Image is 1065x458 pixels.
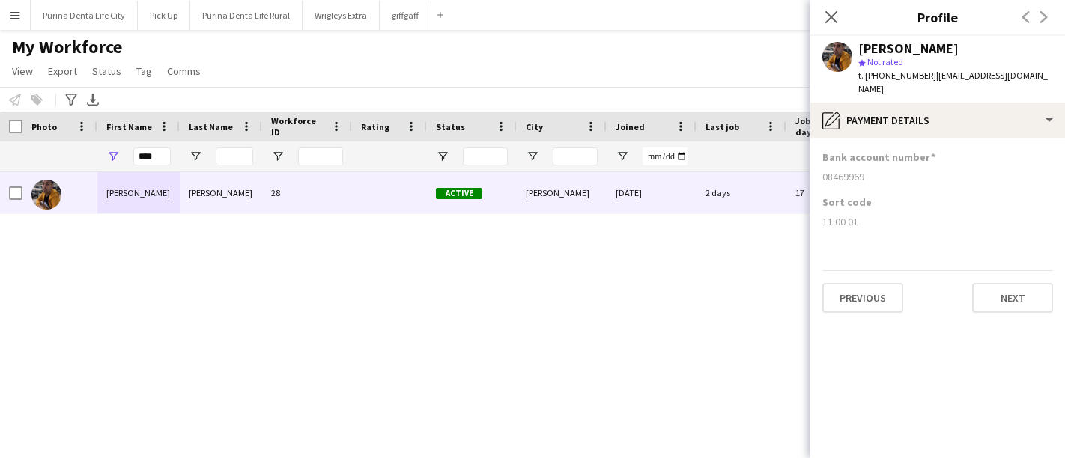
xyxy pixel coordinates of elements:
[303,1,380,30] button: Wrigleys Extra
[380,1,431,30] button: giffgaff
[189,121,233,132] span: Last Name
[616,121,645,132] span: Joined
[130,61,158,81] a: Tag
[867,56,903,67] span: Not rated
[86,61,127,81] a: Status
[271,150,285,163] button: Open Filter Menu
[822,150,935,164] h3: Bank account number
[84,91,102,109] app-action-btn: Export XLSX
[189,150,202,163] button: Open Filter Menu
[616,150,629,163] button: Open Filter Menu
[161,61,207,81] a: Comms
[12,36,122,58] span: My Workforce
[42,61,83,81] a: Export
[190,1,303,30] button: Purina Denta Life Rural
[298,147,343,165] input: Workforce ID Filter Input
[167,64,201,78] span: Comms
[31,180,61,210] img: Sean Porter
[6,61,39,81] a: View
[810,103,1065,138] div: Payment details
[133,147,171,165] input: First Name Filter Input
[361,121,389,132] span: Rating
[810,7,1065,27] h3: Profile
[92,64,121,78] span: Status
[822,283,903,313] button: Previous
[138,1,190,30] button: Pick Up
[858,70,1048,94] span: | [EMAIL_ADDRESS][DOMAIN_NAME]
[786,172,884,213] div: 17
[106,121,152,132] span: First Name
[262,172,352,213] div: 28
[216,147,253,165] input: Last Name Filter Input
[31,121,57,132] span: Photo
[822,215,1053,228] div: 11 00 01
[12,64,33,78] span: View
[795,115,857,138] span: Jobs (last 90 days)
[517,172,607,213] div: [PERSON_NAME]
[822,170,1053,183] div: 08469969
[706,121,739,132] span: Last job
[972,283,1053,313] button: Next
[97,172,180,213] div: [PERSON_NAME]
[697,172,786,213] div: 2 days
[526,121,543,132] span: City
[607,172,697,213] div: [DATE]
[180,172,262,213] div: [PERSON_NAME]
[106,150,120,163] button: Open Filter Menu
[436,150,449,163] button: Open Filter Menu
[436,188,482,199] span: Active
[822,195,872,209] h3: Sort code
[553,147,598,165] input: City Filter Input
[436,121,465,132] span: Status
[48,64,77,78] span: Export
[463,147,508,165] input: Status Filter Input
[526,150,539,163] button: Open Filter Menu
[643,147,688,165] input: Joined Filter Input
[858,70,936,81] span: t. [PHONE_NUMBER]
[136,64,152,78] span: Tag
[62,91,80,109] app-action-btn: Advanced filters
[858,42,959,55] div: [PERSON_NAME]
[31,1,138,30] button: Purina Denta Life City
[271,115,325,138] span: Workforce ID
